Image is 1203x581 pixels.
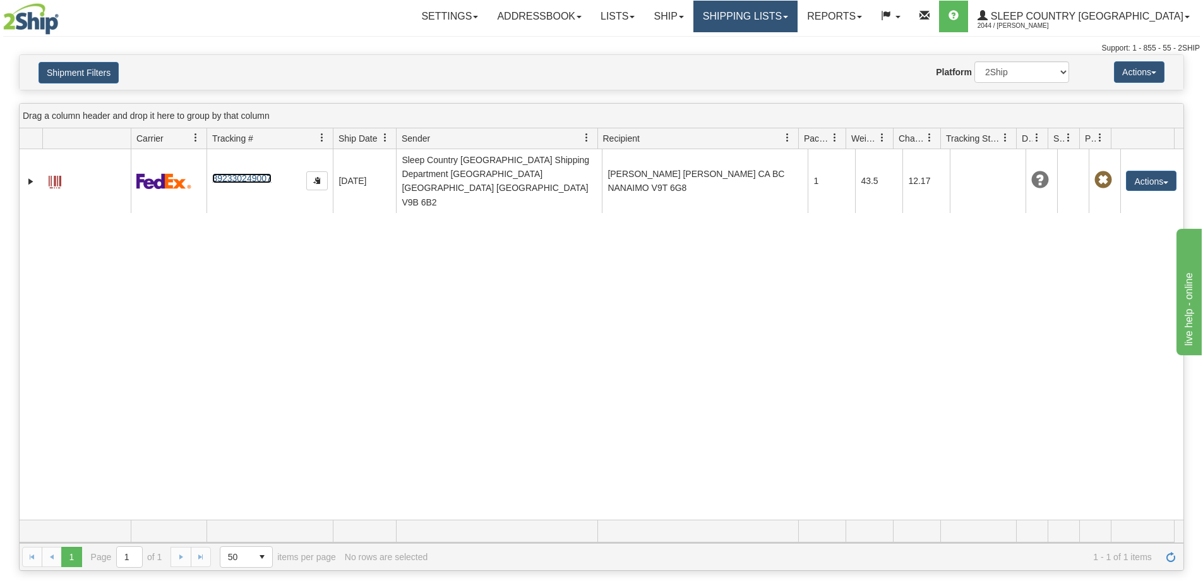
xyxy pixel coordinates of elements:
[49,170,61,190] a: Label
[693,1,798,32] a: Shipping lists
[20,104,1183,128] div: grid grouping header
[824,127,846,149] a: Packages filter column settings
[798,1,871,32] a: Reports
[936,66,972,78] label: Platform
[61,547,81,567] span: Page 1
[946,132,1001,145] span: Tracking Status
[855,149,902,213] td: 43.5
[603,132,640,145] span: Recipient
[851,132,878,145] span: Weight
[91,546,162,568] span: Page of 1
[1161,547,1181,567] a: Refresh
[3,3,59,35] img: logo2044.jpg
[591,1,644,32] a: Lists
[902,149,950,213] td: 12.17
[1058,127,1079,149] a: Shipment Issues filter column settings
[396,149,602,213] td: Sleep Country [GEOGRAPHIC_DATA] Shipping Department [GEOGRAPHIC_DATA] [GEOGRAPHIC_DATA] [GEOGRAPH...
[871,127,893,149] a: Weight filter column settings
[345,552,428,562] div: No rows are selected
[988,11,1183,21] span: Sleep Country [GEOGRAPHIC_DATA]
[1022,132,1032,145] span: Delivery Status
[25,175,37,188] a: Expand
[1053,132,1064,145] span: Shipment Issues
[1126,171,1176,191] button: Actions
[602,149,808,213] td: [PERSON_NAME] [PERSON_NAME] CA BC NANAIMO V9T 6G8
[1085,132,1096,145] span: Pickup Status
[1031,171,1049,189] span: Unknown
[220,546,273,568] span: Page sizes drop down
[220,546,336,568] span: items per page
[1094,171,1112,189] span: Pickup Not Assigned
[899,132,925,145] span: Charge
[136,132,164,145] span: Carrier
[978,20,1072,32] span: 2044 / [PERSON_NAME]
[117,547,142,567] input: Page 1
[1089,127,1111,149] a: Pickup Status filter column settings
[644,1,693,32] a: Ship
[402,132,430,145] span: Sender
[9,8,117,23] div: live help - online
[412,1,488,32] a: Settings
[968,1,1199,32] a: Sleep Country [GEOGRAPHIC_DATA] 2044 / [PERSON_NAME]
[995,127,1016,149] a: Tracking Status filter column settings
[136,173,191,189] img: 2 - FedEx Express®
[1026,127,1048,149] a: Delivery Status filter column settings
[436,552,1152,562] span: 1 - 1 of 1 items
[777,127,798,149] a: Recipient filter column settings
[311,127,333,149] a: Tracking # filter column settings
[252,547,272,567] span: select
[212,132,253,145] span: Tracking #
[488,1,591,32] a: Addressbook
[804,132,830,145] span: Packages
[374,127,396,149] a: Ship Date filter column settings
[338,132,377,145] span: Ship Date
[39,62,119,83] button: Shipment Filters
[919,127,940,149] a: Charge filter column settings
[212,173,271,183] a: 392330249007
[576,127,597,149] a: Sender filter column settings
[1114,61,1164,83] button: Actions
[185,127,206,149] a: Carrier filter column settings
[808,149,855,213] td: 1
[228,551,244,563] span: 50
[306,171,328,190] button: Copy to clipboard
[333,149,396,213] td: [DATE]
[1174,226,1202,355] iframe: chat widget
[3,43,1200,54] div: Support: 1 - 855 - 55 - 2SHIP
